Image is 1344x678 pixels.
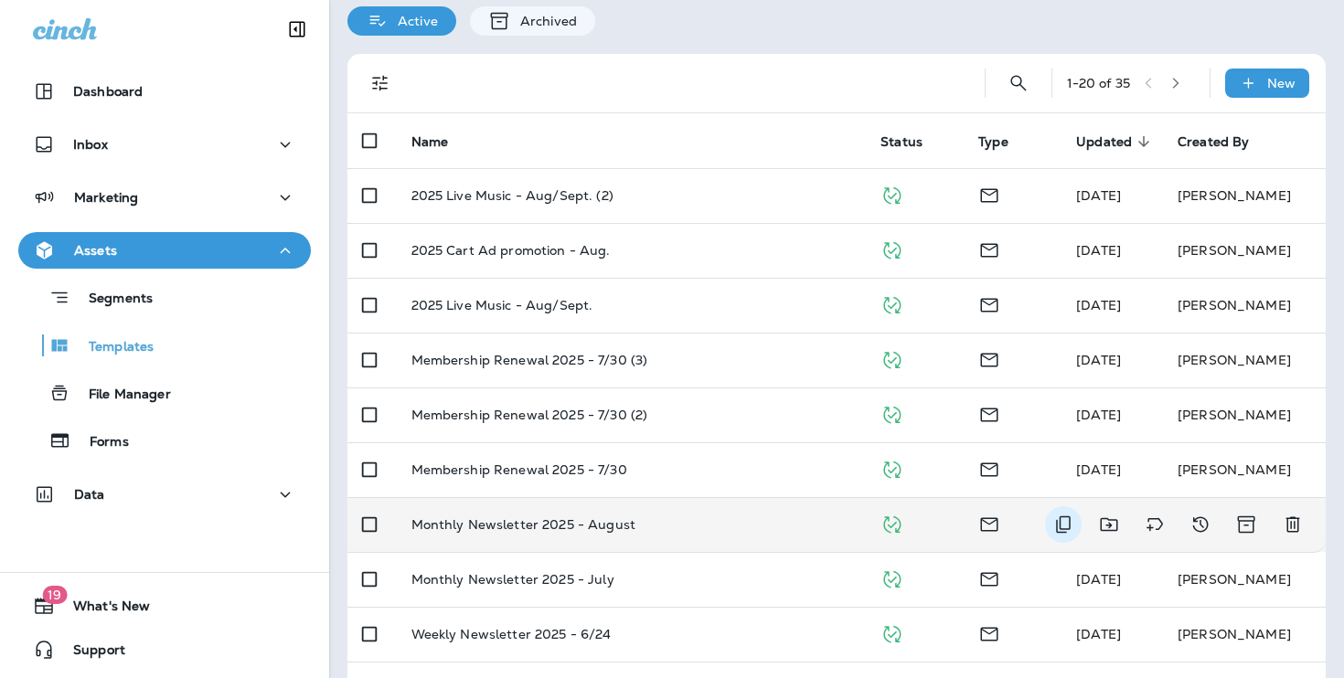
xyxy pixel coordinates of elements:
[18,476,311,513] button: Data
[18,179,311,216] button: Marketing
[1163,552,1326,607] td: [PERSON_NAME]
[1163,442,1326,497] td: [PERSON_NAME]
[70,387,171,404] p: File Manager
[1091,506,1127,543] button: Move to folder
[18,326,311,365] button: Templates
[1076,297,1121,313] span: Mikayla Anter
[880,134,923,150] span: Status
[1076,571,1121,588] span: Mikayla Anter
[511,14,577,28] p: Archived
[55,642,125,664] span: Support
[18,126,311,163] button: Inbox
[18,278,311,317] button: Segments
[880,460,903,476] span: Published
[1067,76,1130,90] div: 1 - 20 of 35
[880,133,946,150] span: Status
[880,185,903,202] span: Published
[411,134,449,150] span: Name
[1045,506,1082,543] button: Duplicate
[1163,387,1326,442] td: [PERSON_NAME]
[55,599,150,620] span: What's New
[411,517,635,532] p: Monthly Newsletter 2025 - August
[411,408,648,422] p: Membership Renewal 2025 - 7/30 (2)
[1136,506,1173,543] button: Add tags
[1076,134,1132,150] span: Updated
[74,243,117,258] p: Assets
[70,339,154,356] p: Templates
[1076,242,1121,259] span: Mikayla Anter
[18,588,311,624] button: 19What's New
[1076,352,1121,368] span: Mikayla Anter
[389,14,438,28] p: Active
[978,624,1000,641] span: Email
[411,353,648,367] p: Membership Renewal 2025 - 7/30 (3)
[978,295,1000,312] span: Email
[880,295,903,312] span: Published
[411,133,473,150] span: Name
[411,188,613,203] p: 2025 Live Music - Aug/Sept. (2)
[411,572,614,587] p: Monthly Newsletter 2025 - July
[73,84,143,99] p: Dashboard
[978,134,1008,150] span: Type
[880,405,903,421] span: Published
[1275,506,1311,543] button: Delete
[18,374,311,412] button: File Manager
[1163,278,1326,333] td: [PERSON_NAME]
[18,73,311,110] button: Dashboard
[880,514,903,531] span: Published
[71,434,129,451] p: Forms
[73,137,108,152] p: Inbox
[978,185,1000,202] span: Email
[1076,407,1121,423] span: Mikayla Anter
[1163,168,1326,223] td: [PERSON_NAME]
[880,569,903,586] span: Published
[411,243,611,258] p: 2025 Cart Ad promotion - Aug.
[411,298,593,313] p: 2025 Live Music - Aug/Sept.
[880,624,903,641] span: Published
[70,291,153,309] p: Segments
[880,240,903,257] span: Published
[42,586,67,604] span: 19
[411,462,627,477] p: Membership Renewal 2025 - 7/30
[1267,76,1296,90] p: New
[1228,506,1265,543] button: Archive
[978,460,1000,476] span: Email
[18,421,311,460] button: Forms
[1076,461,1121,478] span: Mikayla Anter
[1163,607,1326,662] td: [PERSON_NAME]
[1182,506,1219,543] button: View Changelog
[1163,333,1326,387] td: [PERSON_NAME]
[978,405,1000,421] span: Email
[1000,65,1037,101] button: Search Templates
[978,133,1032,150] span: Type
[74,487,105,502] p: Data
[978,514,1000,531] span: Email
[1178,134,1249,150] span: Created By
[1076,187,1121,204] span: Mikayla Anter
[362,65,399,101] button: Filters
[18,232,311,269] button: Assets
[1076,133,1156,150] span: Updated
[978,350,1000,366] span: Email
[978,569,1000,586] span: Email
[1076,626,1121,642] span: Mikayla Anter
[18,631,311,668] button: Support
[74,190,138,205] p: Marketing
[978,240,1000,257] span: Email
[1163,223,1326,278] td: [PERSON_NAME]
[411,627,612,641] p: Weekly Newsletter 2025 - 6/24
[1178,133,1273,150] span: Created By
[272,11,323,48] button: Collapse Sidebar
[880,350,903,366] span: Published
